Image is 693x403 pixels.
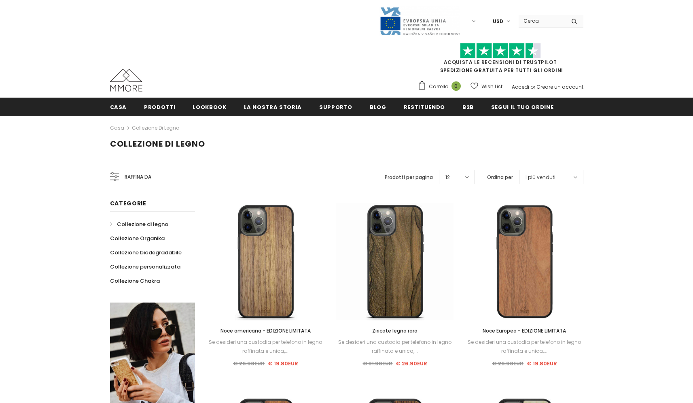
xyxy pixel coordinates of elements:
[466,326,583,335] a: Noce Europeo - EDIZIONE LIMITATA
[220,327,311,334] span: Noce americana - EDIZIONE LIMITATA
[125,173,151,181] span: Raffina da
[385,173,433,181] label: Prodotti per pagina
[379,6,460,36] img: Javni Razpis
[527,360,557,367] span: € 19.80EUR
[417,47,583,74] span: SPEDIZIONE GRATUITA PER TUTTI GLI ORDINI
[519,15,565,27] input: Search Site
[491,103,553,111] span: Segui il tuo ordine
[379,17,460,24] a: Javni Razpis
[429,83,448,91] span: Carrello
[244,103,302,111] span: La nostra storia
[512,83,529,90] a: Accedi
[404,98,445,116] a: Restituendo
[530,83,535,90] span: or
[336,338,454,356] div: Se desideri una custodia per telefono in legno raffinata e unica,...
[404,103,445,111] span: Restituendo
[110,123,124,133] a: Casa
[110,235,165,242] span: Collezione Organika
[110,274,160,288] a: Collezione Chakra
[362,360,392,367] span: € 31.90EUR
[491,98,553,116] a: Segui il tuo ordine
[110,98,127,116] a: Casa
[207,326,324,335] a: Noce americana - EDIZIONE LIMITATA
[132,124,179,131] a: Collezione di legno
[110,217,168,231] a: Collezione di legno
[207,338,324,356] div: Se desideri una custodia per telefono in legno raffinata e unica,...
[110,103,127,111] span: Casa
[244,98,302,116] a: La nostra storia
[492,360,523,367] span: € 26.90EUR
[462,98,474,116] a: B2B
[466,338,583,356] div: Se desideri una custodia per telefono in legno raffinata e unica,...
[460,43,541,59] img: Fidati di Pilot Stars
[336,326,454,335] a: Ziricote legno raro
[233,360,265,367] span: € 26.90EUR
[487,173,513,181] label: Ordina per
[451,81,461,91] span: 0
[483,327,566,334] span: Noce Europeo - EDIZIONE LIMITATA
[444,59,557,66] a: Acquista le recensioni di TrustPilot
[144,103,175,111] span: Prodotti
[370,98,386,116] a: Blog
[268,360,298,367] span: € 19.80EUR
[110,69,142,92] img: Casi MMORE
[481,83,502,91] span: Wish List
[117,220,168,228] span: Collezione di legno
[319,98,352,116] a: supporto
[110,263,180,271] span: Collezione personalizzata
[493,17,503,26] span: USD
[462,103,474,111] span: B2B
[396,360,427,367] span: € 26.90EUR
[110,199,146,207] span: Categorie
[445,173,450,181] span: 12
[110,277,160,285] span: Collezione Chakra
[110,260,180,274] a: Collezione personalizzata
[370,103,386,111] span: Blog
[319,103,352,111] span: supporto
[110,245,182,260] a: Collezione biodegradabile
[372,327,417,334] span: Ziricote legno raro
[526,173,555,181] span: I più venduti
[144,98,175,116] a: Prodotti
[110,138,205,149] span: Collezione di legno
[110,249,182,256] span: Collezione biodegradabile
[536,83,583,90] a: Creare un account
[470,79,502,94] a: Wish List
[110,231,165,245] a: Collezione Organika
[417,81,465,93] a: Carrello 0
[193,103,226,111] span: Lookbook
[193,98,226,116] a: Lookbook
